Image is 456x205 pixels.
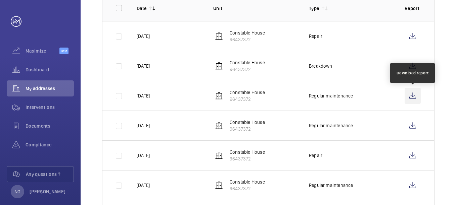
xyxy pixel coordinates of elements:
[230,96,265,102] p: 96437372
[215,122,223,130] img: elevator.svg
[230,29,265,36] p: Constable House
[230,36,265,43] p: 96437372
[230,149,265,155] p: Constable House
[230,126,265,132] p: 96437372
[230,66,265,73] p: 96437372
[309,92,353,99] p: Regular maintenance
[137,5,146,12] p: Date
[137,152,150,159] p: [DATE]
[59,48,69,54] span: Beta
[26,66,74,73] span: Dashboard
[230,155,265,162] p: 96437372
[137,182,150,189] p: [DATE]
[137,33,150,40] p: [DATE]
[215,32,223,40] img: elevator.svg
[215,92,223,100] img: elevator.svg
[230,59,265,66] p: Constable House
[230,185,265,192] p: 96437372
[309,152,322,159] p: Repair
[215,151,223,159] img: elevator.svg
[309,33,322,40] p: Repair
[230,179,265,185] p: Constable House
[137,122,150,129] p: [DATE]
[309,122,353,129] p: Regular maintenance
[309,182,353,189] p: Regular maintenance
[26,48,59,54] span: Maximize
[26,141,74,148] span: Compliance
[405,5,421,12] p: Report
[230,89,265,96] p: Constable House
[26,123,74,129] span: Documents
[26,104,74,111] span: Interventions
[14,188,20,195] p: NG
[230,119,265,126] p: Constable House
[309,63,332,69] p: Breakdown
[26,171,74,178] span: Any questions ?
[30,188,66,195] p: [PERSON_NAME]
[215,181,223,189] img: elevator.svg
[26,85,74,92] span: My addresses
[397,70,429,76] div: Download report
[137,63,150,69] p: [DATE]
[215,62,223,70] img: elevator.svg
[137,92,150,99] p: [DATE]
[309,5,319,12] p: Type
[213,5,298,12] p: Unit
